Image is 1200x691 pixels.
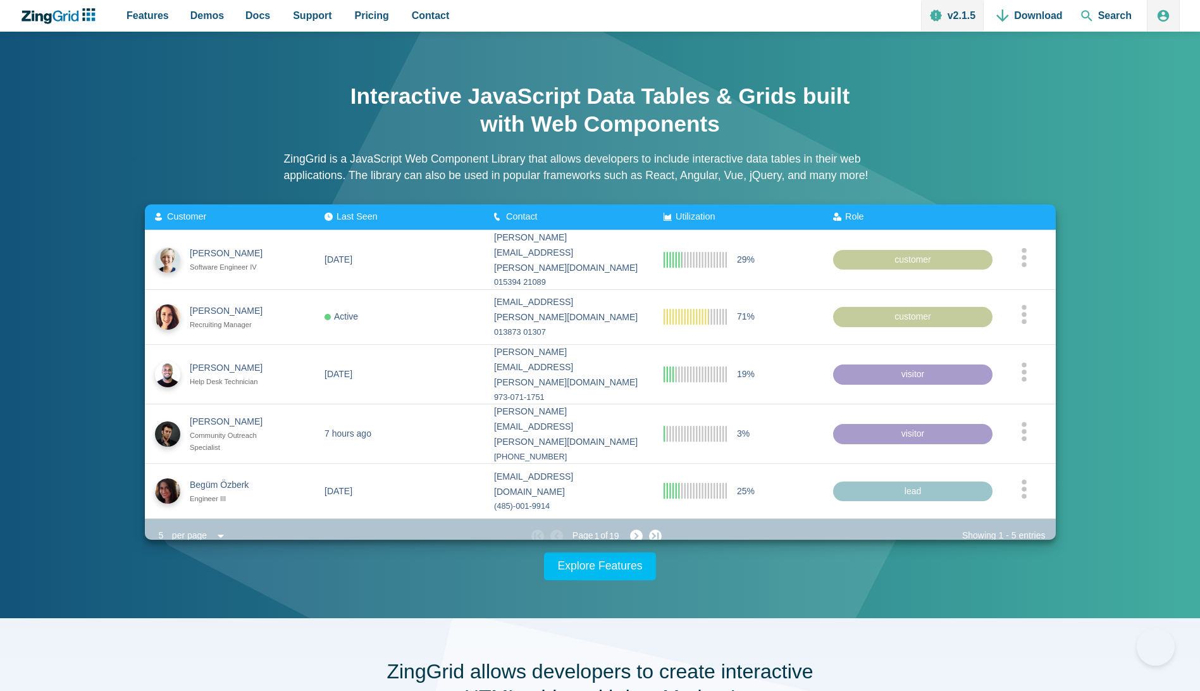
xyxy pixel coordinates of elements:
span: 29% [737,252,755,267]
div: [DATE] [325,252,352,267]
zg-button: prevpage [550,530,569,542]
div: [DATE] [325,483,352,499]
span: Last Seen [337,211,378,221]
div: [PERSON_NAME][EMAIL_ADDRESS][PERSON_NAME][DOMAIN_NAME] [494,404,643,449]
div: Engineer III [190,493,274,505]
zg-text: 19 [609,533,619,540]
span: Page [572,528,593,544]
div: [PERSON_NAME] [190,304,274,319]
div: Showing - entries [962,528,1046,544]
span: Support [293,7,331,24]
div: 7 hours ago [325,426,371,442]
div: Recruiting Manager [190,318,274,330]
div: [EMAIL_ADDRESS][PERSON_NAME][DOMAIN_NAME] [494,295,643,325]
div: [PERSON_NAME][EMAIL_ADDRESS][PERSON_NAME][DOMAIN_NAME] [494,230,643,275]
div: [PERSON_NAME][EMAIL_ADDRESS][PERSON_NAME][DOMAIN_NAME] [494,345,643,390]
span: 3% [737,426,750,442]
div: customer [833,307,993,327]
span: 71% [737,309,755,325]
span: Docs [245,7,270,24]
zg-button: lastpage [649,530,662,542]
div: [PERSON_NAME] [190,414,274,430]
div: lead [833,481,993,501]
div: 973-071-1751 [494,390,643,404]
div: Help Desk Technician [190,376,274,388]
div: [DATE] [325,367,352,382]
zg-text: 1 [595,533,600,540]
span: Utilization [676,211,715,221]
div: 015394 21089 [494,275,643,289]
zg-button: nextpage [624,530,643,542]
span: Contact [506,211,538,221]
div: (485)-001-9914 [494,499,643,513]
div: per page [168,527,212,545]
a: Explore Features [544,552,657,580]
div: [PERSON_NAME] [190,361,274,376]
p: ZingGrid is a JavaScript Web Component Library that allows developers to include interactive data... [284,151,917,184]
div: Community Outreach Specialist [190,429,274,453]
span: 19% [737,367,755,382]
zg-text: 1 [996,530,1006,540]
span: Features [127,7,169,24]
div: customer [833,249,993,270]
iframe: Help Scout Beacon - Open [1137,628,1175,666]
span: of [600,528,608,544]
span: Contact [412,7,450,24]
div: [PERSON_NAME] [190,246,274,261]
zg-button: firstpage [531,530,544,542]
div: 5 [155,527,168,545]
span: Customer [167,211,206,221]
a: ZingChart Logo. Click to return to the homepage [20,8,102,24]
div: [EMAIL_ADDRESS][DOMAIN_NAME] [494,470,643,500]
zg-text: 5 [1009,530,1019,540]
div: Begüm Özberk [190,478,274,493]
div: Active [325,309,358,325]
div: 013873 01307 [494,325,643,339]
div: visitor [833,424,993,444]
h1: Interactive JavaScript Data Tables & Grids built with Web Components [347,82,853,138]
span: Demos [190,7,224,24]
div: Software Engineer IV [190,261,274,273]
div: visitor [833,364,993,385]
span: Pricing [355,7,389,24]
span: Role [845,211,864,221]
span: 25% [737,483,755,499]
div: [PHONE_NUMBER] [494,449,643,463]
